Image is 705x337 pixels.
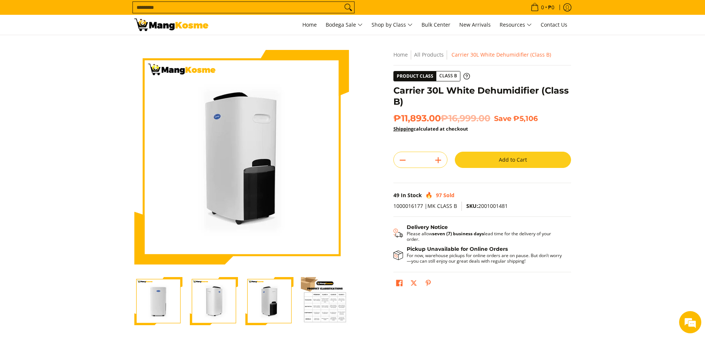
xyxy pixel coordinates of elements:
[134,18,208,31] img: Carrier 30-Liter Dehumidifier - White (Class B) l Mang Kosme
[528,3,557,11] span: •
[541,21,567,28] span: Contact Us
[455,152,571,168] button: Add to Cart
[443,192,454,199] span: Sold
[407,224,448,230] strong: Delivery Notice
[245,277,293,325] img: Carrier 30L White Dehumidifier (Class B)-3
[393,125,468,132] strong: calculated at checkout
[301,277,349,325] img: Carrier 30L White Dehumidifier (Class B)-4
[302,21,317,28] span: Home
[322,15,366,35] a: Bodega Sale
[393,51,408,58] a: Home
[540,5,545,10] span: 0
[409,278,419,290] a: Post on X
[513,114,538,123] span: ₱5,106
[537,15,571,35] a: Contact Us
[393,113,490,124] span: ₱11,893.00
[432,230,484,237] strong: seven (7) business days
[466,202,508,209] span: 2001001481
[216,15,571,35] nav: Main Menu
[547,5,555,10] span: ₱0
[393,125,413,132] a: Shipping
[342,2,354,13] button: Search
[368,15,416,35] a: Shop by Class
[407,231,564,242] p: Please allow lead time for the delivery of your order.
[441,113,490,124] del: ₱16,999.00
[372,20,413,30] span: Shop by Class
[393,85,571,107] h1: Carrier 30L White Dehumidifier (Class B)
[393,71,470,81] a: Product Class Class B
[436,192,442,199] span: 97
[393,224,564,242] button: Shipping & Delivery
[134,50,349,264] img: Carrier 30L White Dehumidifier (Class B)
[401,192,422,199] span: In Stock
[423,278,433,290] a: Pin on Pinterest
[494,114,511,123] span: Save
[414,51,444,58] a: All Products
[451,51,551,58] span: Carrier 30L White Dehumidifier (Class B)
[429,154,447,166] button: Add
[418,15,454,35] a: Bulk Center
[496,15,536,35] a: Resources
[190,277,238,325] img: Carrier 30L White Dehumidifier (Class B)-2
[299,15,320,35] a: Home
[500,20,532,30] span: Resources
[456,15,494,35] a: New Arrivals
[407,246,508,252] strong: Pickup Unavailable for Online Orders
[134,277,182,325] img: carrier-30-liter-dehumidier-premium-full-view-mang-kosme
[394,71,436,81] span: Product Class
[394,278,404,290] a: Share on Facebook
[459,21,491,28] span: New Arrivals
[394,154,412,166] button: Subtract
[326,20,363,30] span: Bodega Sale
[407,253,564,264] p: For now, warehouse pickups for online orders are on pause. But don’t worry—you can still enjoy ou...
[393,192,399,199] span: 49
[393,202,457,209] span: 1000016177 |MK CLASS B
[422,21,450,28] span: Bulk Center
[393,50,571,60] nav: Breadcrumbs
[436,71,460,81] span: Class B
[466,202,478,209] span: SKU:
